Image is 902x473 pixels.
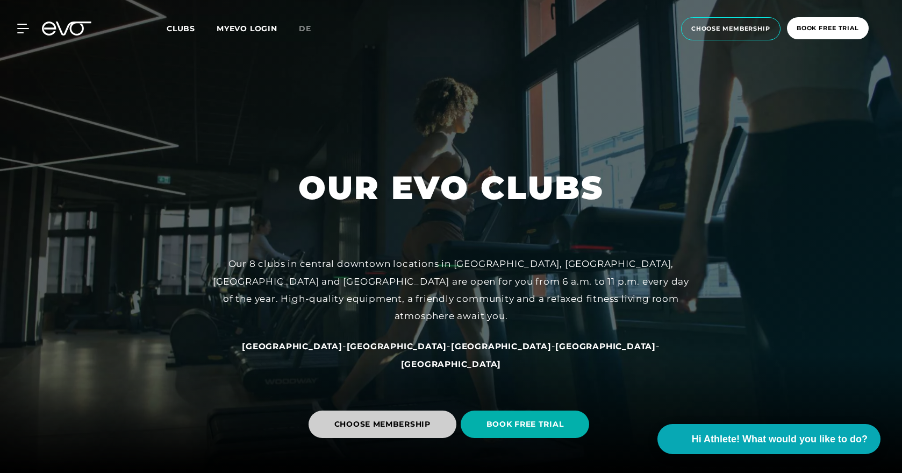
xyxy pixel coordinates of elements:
[401,358,502,369] a: [GEOGRAPHIC_DATA]
[242,341,342,351] a: [GEOGRAPHIC_DATA]
[678,17,784,40] a: choose membership
[691,24,770,33] span: choose membership
[486,419,564,430] span: BOOK FREE TRIAL
[451,341,552,351] span: [GEOGRAPHIC_DATA]
[347,341,447,351] span: [GEOGRAPHIC_DATA]
[334,419,431,430] span: CHOOSE MEMBERSHIP
[657,424,880,454] button: Hi Athlete! What would you like to do?
[299,23,324,35] a: de
[692,432,868,447] span: Hi Athlete! What would you like to do?
[784,17,872,40] a: book free trial
[309,403,461,446] a: CHOOSE MEMBERSHIP
[347,341,447,351] a: [GEOGRAPHIC_DATA]
[167,23,217,33] a: Clubs
[217,24,277,33] a: MYEVO LOGIN
[797,24,859,33] span: book free trial
[299,24,311,33] span: de
[298,167,604,209] h1: OUR EVO CLUBS
[555,341,656,351] span: [GEOGRAPHIC_DATA]
[451,341,552,351] a: [GEOGRAPHIC_DATA]
[242,341,342,351] span: [GEOGRAPHIC_DATA]
[167,24,195,33] span: Clubs
[555,341,656,351] a: [GEOGRAPHIC_DATA]
[209,337,693,372] div: - - - -
[461,403,594,446] a: BOOK FREE TRIAL
[209,255,693,324] div: Our 8 clubs in central downtown locations in [GEOGRAPHIC_DATA], [GEOGRAPHIC_DATA], [GEOGRAPHIC_DA...
[401,359,502,369] span: [GEOGRAPHIC_DATA]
